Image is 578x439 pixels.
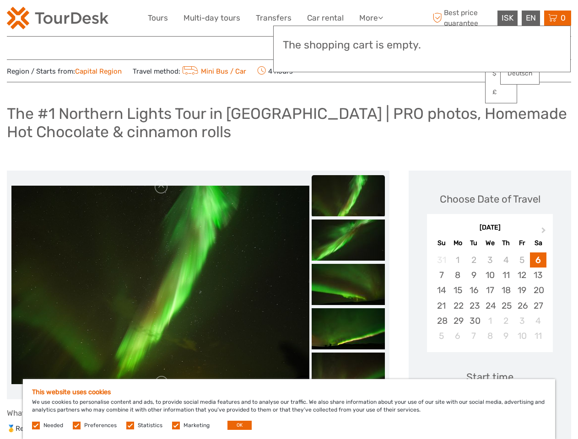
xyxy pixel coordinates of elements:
div: Choose Wednesday, September 24th, 2025 [482,298,498,313]
div: Choose Monday, October 6th, 2025 [450,328,466,343]
img: 4fc58ed11474408d9de7c7449d332fdd_main_slider.jpeg [11,186,309,384]
div: Choose Thursday, September 11th, 2025 [498,268,514,283]
p: 🥇Reykjavik Out Luxury is the highest rated Northern Lights operator in [GEOGRAPHIC_DATA] 🥇 [7,423,389,435]
div: Not available Friday, September 5th, 2025 [514,252,530,268]
div: month 2025-09 [430,252,550,343]
img: a41c380067bd46cd96581fd2adab870d_slider_thumbnail.jpeg [312,219,385,261]
div: We [482,237,498,249]
div: Choose Thursday, September 25th, 2025 [498,298,514,313]
div: Choose Friday, September 19th, 2025 [514,283,530,298]
img: 4fc58ed11474408d9de7c7449d332fdd_slider_thumbnail.jpeg [312,175,385,216]
div: Tu [466,237,482,249]
h5: This website uses cookies [32,388,546,396]
div: Mo [450,237,466,249]
div: Choose Saturday, September 13th, 2025 [530,268,546,283]
div: Choose Tuesday, September 9th, 2025 [466,268,482,283]
div: Choose Thursday, October 9th, 2025 [498,328,514,343]
div: Th [498,237,514,249]
img: 120-15d4194f-c635-41b9-a512-a3cb382bfb57_logo_small.png [7,7,108,29]
div: Choose Monday, September 22nd, 2025 [450,298,466,313]
button: Next Month [537,225,552,240]
label: Marketing [184,422,210,429]
div: Choose Wednesday, October 8th, 2025 [482,328,498,343]
div: Choose Friday, September 12th, 2025 [514,268,530,283]
span: Best price guarantee [430,8,495,28]
div: Choose Tuesday, September 23rd, 2025 [466,298,482,313]
div: Choose Saturday, October 4th, 2025 [530,313,546,328]
a: Mini Bus / Car [180,67,246,75]
span: Travel method: [133,64,246,77]
label: Statistics [138,422,162,429]
div: Fr [514,237,530,249]
a: Car rental [307,11,344,25]
div: Choose Date of Travel [440,192,540,206]
h3: The shopping cart is empty. [283,39,561,52]
div: Choose Wednesday, September 10th, 2025 [482,268,498,283]
p: We're away right now. Please check back later! [13,16,103,23]
div: Choose Friday, September 26th, 2025 [514,298,530,313]
div: EN [522,11,540,26]
div: Choose Saturday, September 20th, 2025 [530,283,546,298]
div: Choose Thursday, October 2nd, 2025 [498,313,514,328]
div: Not available Thursday, September 4th, 2025 [498,252,514,268]
h4: What to expect on this tour [7,408,389,418]
div: Choose Monday, September 29th, 2025 [450,313,466,328]
div: Not available Tuesday, September 2nd, 2025 [466,252,482,268]
div: Not available Wednesday, September 3rd, 2025 [482,252,498,268]
div: Choose Sunday, September 21st, 2025 [433,298,449,313]
div: Not available Sunday, August 31st, 2025 [433,252,449,268]
h1: The #1 Northern Lights Tour in [GEOGRAPHIC_DATA] | PRO photos, Homemade Hot Chocolate & cinnamon ... [7,104,571,141]
div: Choose Tuesday, September 16th, 2025 [466,283,482,298]
div: Choose Sunday, October 5th, 2025 [433,328,449,343]
a: Transfers [256,11,292,25]
a: £ [486,84,517,101]
div: Choose Sunday, September 7th, 2025 [433,268,449,283]
div: Not available Monday, September 1st, 2025 [450,252,466,268]
div: Choose Sunday, September 14th, 2025 [433,283,449,298]
label: Preferences [84,422,117,429]
div: Choose Saturday, October 11th, 2025 [530,328,546,343]
label: Needed [43,422,63,429]
a: More [359,11,383,25]
a: Deutsch [501,65,539,82]
div: Choose Saturday, September 27th, 2025 [530,298,546,313]
div: Choose Sunday, September 28th, 2025 [433,313,449,328]
button: OK [227,421,252,430]
div: Choose Tuesday, September 30th, 2025 [466,313,482,328]
div: Start time [466,370,513,384]
div: Choose Friday, October 3rd, 2025 [514,313,530,328]
div: Su [433,237,449,249]
a: Multi-day tours [184,11,240,25]
div: Choose Monday, September 15th, 2025 [450,283,466,298]
div: Choose Wednesday, September 17th, 2025 [482,283,498,298]
a: Tours [148,11,168,25]
div: Choose Friday, October 10th, 2025 [514,328,530,343]
img: 58615b8703004d96b88c751e04c46b4b_slider_thumbnail.jpeg [312,353,385,394]
span: 0 [559,13,567,22]
a: Capital Region [75,67,122,75]
div: [DATE] [427,223,553,233]
div: Choose Monday, September 8th, 2025 [450,268,466,283]
span: Region / Starts from: [7,67,122,76]
img: e284cebed4dd43bf83c697ac0344e43a_slider_thumbnail.jpeg [312,264,385,305]
div: Choose Saturday, September 6th, 2025 [530,252,546,268]
a: $ [486,65,517,82]
div: Choose Thursday, September 18th, 2025 [498,283,514,298]
div: Choose Tuesday, October 7th, 2025 [466,328,482,343]
button: Open LiveChat chat widget [105,14,116,25]
span: 4 hours [257,64,293,77]
div: Sa [530,237,546,249]
div: Choose Wednesday, October 1st, 2025 [482,313,498,328]
span: ISK [502,13,513,22]
img: 2bc3060e496d46f6a8f739fd707f0c6d_slider_thumbnail.jpeg [312,308,385,349]
div: We use cookies to personalise content and ads, to provide social media features and to analyse ou... [23,379,555,439]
